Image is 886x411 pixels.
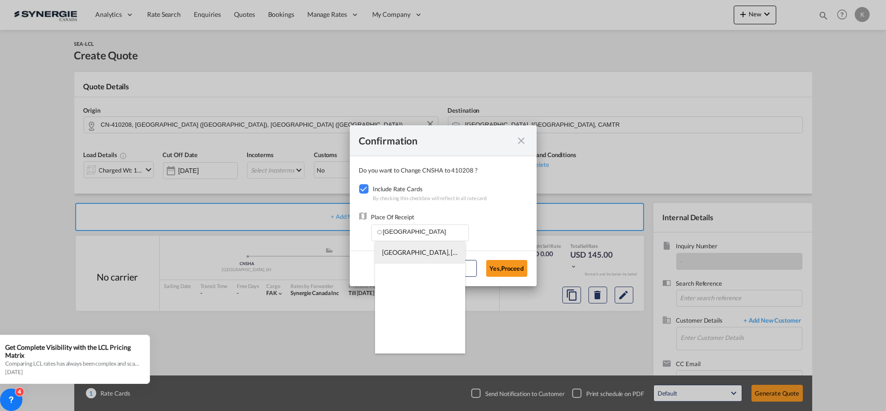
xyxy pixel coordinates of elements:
div: By checking this checkbox will reflect in all rate card [373,194,487,203]
md-checkbox: Checkbox No Ink [359,184,373,194]
img: ic_map_24px.svg [359,212,367,220]
button: Yes,Proceed [486,260,527,277]
span: [GEOGRAPHIC_DATA], [GEOGRAPHIC_DATA], [GEOGRAPHIC_DATA], [GEOGRAPHIC_DATA], [GEOGRAPHIC_DATA] & [... [382,248,865,256]
md-dialog: Confirmation Do you ... [350,125,537,286]
md-icon: icon-close fg-AAA8AD cursor [516,135,527,146]
div: Place Of Receipt [371,212,469,222]
div: Include Rate Cards [373,184,487,194]
input: Enter Place Of Receipt [376,225,468,239]
div: Confirmation [359,135,510,146]
div: Do you want to Change CNSHA to 410208 ? [359,166,527,175]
